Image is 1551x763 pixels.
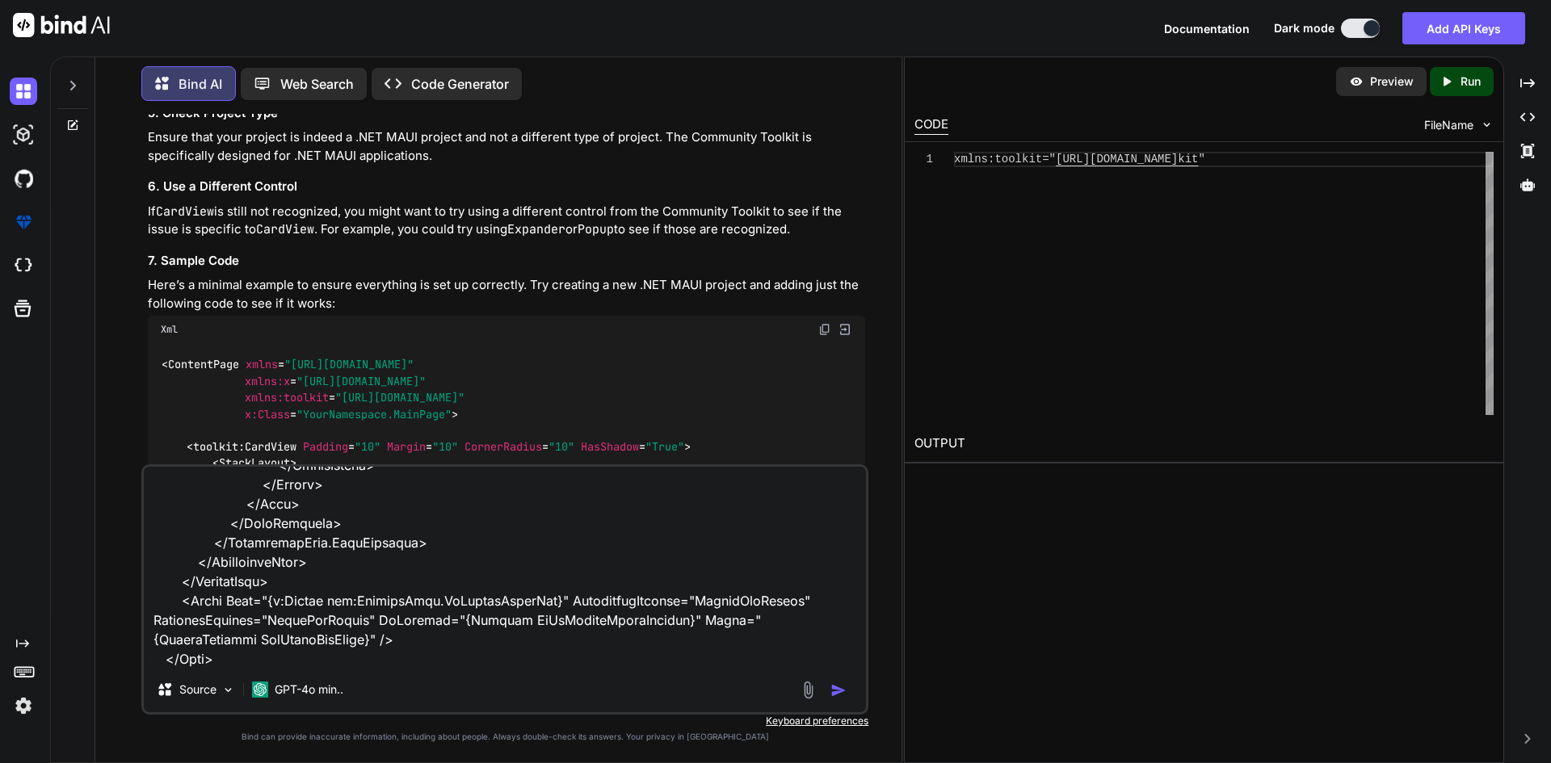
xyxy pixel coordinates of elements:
h3: 6. Use a Different Control [148,178,865,196]
span: < > [212,456,296,471]
span: "True" [645,439,684,454]
span: Dark mode [1274,20,1335,36]
span: ContentPage [168,357,239,371]
p: GPT-4o min.. [275,681,343,698]
img: copy [818,323,831,336]
p: Run [1461,73,1481,90]
textarea: <Lore Ipsu.Dol="0" Sitame="5,0,9,1" ConsecteTuradip="ElitSedDoeius"> <TemporiNcid UtLaboreetdo="{... [144,467,866,667]
img: GPT-4o mini [252,681,268,698]
span: [URL][DOMAIN_NAME] [1056,153,1178,166]
img: Open in Browser [838,322,852,337]
img: Pick Models [221,683,235,697]
span: kit [1178,153,1198,166]
img: preview [1349,74,1364,89]
p: Preview [1370,73,1414,90]
span: < = = = = > [187,439,691,454]
button: Add API Keys [1402,12,1525,44]
span: xmlns:toolkit [245,390,329,405]
span: "[URL][DOMAIN_NAME]" [335,390,464,405]
h2: OUTPUT [905,425,1503,463]
img: Bind AI [13,13,110,37]
span: "10" [355,439,380,454]
h3: 5. Check Project Type [148,104,865,123]
span: "[URL][DOMAIN_NAME]" [284,357,414,371]
img: darkChat [10,78,37,105]
p: Source [179,681,216,698]
span: "YourNamespace.MainPage" [296,407,452,421]
code: Expander [507,221,565,237]
p: Web Search [280,74,354,94]
p: Ensure that your project is indeed a .NET MAUI project and not a different type of project. The C... [148,128,865,165]
span: " [1198,153,1204,166]
span: xmlns:x [245,374,290,388]
button: Documentation [1164,20,1250,37]
span: "10" [549,439,574,454]
p: Keyboard preferences [141,715,868,727]
span: CornerRadius [464,439,542,454]
span: toolkit:CardView [193,439,296,454]
span: Xml [161,323,178,336]
img: attachment [799,681,818,699]
p: Code Generator [411,74,509,94]
p: If is still not recognized, you might want to try using a different control from the Community To... [148,203,865,239]
span: Margin [387,439,426,454]
span: xmlns [246,357,278,371]
code: Popup [578,221,614,237]
p: Bind AI [179,74,222,94]
img: settings [10,692,37,719]
span: x:Class [245,407,290,421]
div: 1 [914,152,933,167]
img: darkAi-studio [10,121,37,149]
span: Documentation [1164,22,1250,36]
span: StackLayout [219,456,290,471]
p: Here’s a minimal example to ensure everything is set up correctly. Try creating a new .NET MAUI p... [148,276,865,312]
div: CODE [914,115,948,135]
span: xmlns:toolkit=" [954,153,1056,166]
span: HasShadow [581,439,639,454]
img: githubDark [10,165,37,192]
img: cloudideIcon [10,252,37,279]
img: chevron down [1480,118,1494,132]
span: "10" [432,439,458,454]
code: CardView [256,221,314,237]
h3: 7. Sample Code [148,252,865,270]
img: premium [10,208,37,236]
span: FileName [1424,117,1473,133]
span: < = = = = > [161,357,464,421]
span: "[URL][DOMAIN_NAME]" [296,374,426,388]
span: Padding [303,439,348,454]
code: CardView [156,203,214,220]
img: icon [830,682,847,698]
p: Bind can provide inaccurate information, including about people. Always double-check its answers.... [141,731,868,743]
